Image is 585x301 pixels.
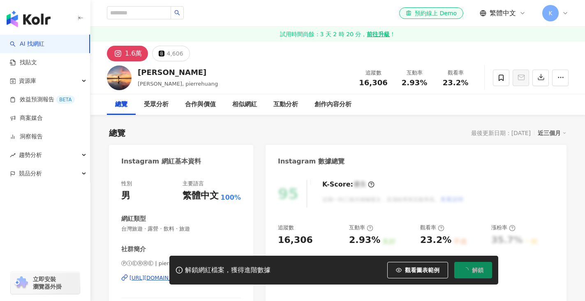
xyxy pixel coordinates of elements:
[183,189,219,202] div: 繁體中文
[185,266,271,275] div: 解鎖網紅檔案，獲得進階數據
[10,40,44,48] a: searchAI 找網紅
[273,100,298,110] div: 互動分析
[399,7,463,19] a: 預約線上 Demo
[10,133,43,141] a: 洞察報告
[19,146,42,164] span: 趨勢分析
[183,180,204,187] div: 主要語言
[387,262,448,278] button: 觀看圖表範例
[538,128,567,138] div: 近三個月
[443,79,468,87] span: 23.2%
[19,72,36,90] span: 資源庫
[115,100,127,110] div: 總覽
[138,81,218,87] span: [PERSON_NAME], pierrehuang
[420,234,451,247] div: 23.2%
[402,79,427,87] span: 2.93%
[10,96,75,104] a: 效益預測報告BETA
[107,65,132,90] img: KOL Avatar
[490,9,516,18] span: 繁體中文
[107,46,148,61] button: 1.6萬
[121,189,130,202] div: 男
[322,180,375,189] div: K-Score :
[221,193,241,202] span: 100%
[232,100,257,110] div: 相似網紅
[491,224,516,231] div: 漲粉率
[13,276,29,289] img: chrome extension
[121,225,241,233] span: 台灣旅遊 · 露營 · 飲料 · 旅遊
[144,100,169,110] div: 受眾分析
[125,48,142,59] div: 1.6萬
[138,67,218,77] div: [PERSON_NAME]
[10,152,16,158] span: rise
[11,272,80,294] a: chrome extension立即安裝 瀏覽器外掛
[358,69,389,77] div: 追蹤數
[166,48,183,59] div: 4,606
[314,100,351,110] div: 創作內容分析
[406,9,457,17] div: 預約線上 Demo
[454,262,492,278] button: 解鎖
[399,69,430,77] div: 互動率
[420,224,444,231] div: 觀看率
[462,266,469,273] span: loading
[278,234,313,247] div: 16,306
[349,234,380,247] div: 2.93%
[121,180,132,187] div: 性別
[405,267,439,273] span: 觀看圖表範例
[349,224,373,231] div: 互動率
[152,46,190,61] button: 4,606
[121,215,146,223] div: 網紅類型
[121,157,201,166] div: Instagram 網紅基本資料
[10,58,37,67] a: 找貼文
[440,69,471,77] div: 觀看率
[19,164,42,183] span: 競品分析
[90,27,585,42] a: 試用時間尚餘：3 天 2 時 20 分，前往升級！
[185,100,216,110] div: 合作與價值
[7,11,51,27] img: logo
[548,9,552,18] span: K
[174,10,180,16] span: search
[278,224,294,231] div: 追蹤數
[472,267,483,273] span: 解鎖
[10,114,43,122] a: 商案媒合
[471,130,531,136] div: 最後更新日期：[DATE]
[109,127,125,139] div: 總覽
[121,245,146,254] div: 社群簡介
[278,157,345,166] div: Instagram 數據總覽
[367,30,390,38] strong: 前往升級
[33,275,62,290] span: 立即安裝 瀏覽器外掛
[359,78,387,87] span: 16,306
